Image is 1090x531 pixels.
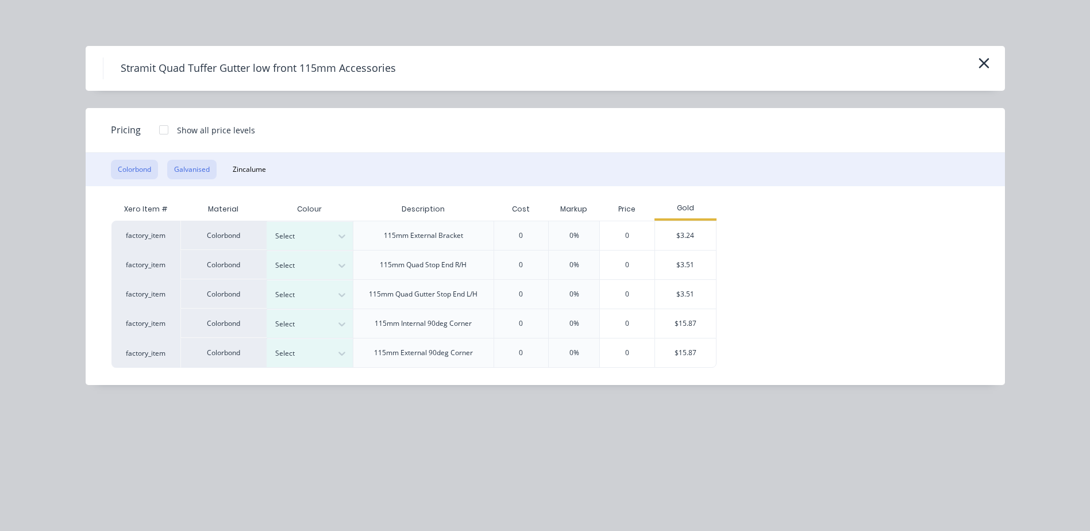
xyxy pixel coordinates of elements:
[180,221,267,250] div: Colorbond
[654,203,717,213] div: Gold
[519,289,523,299] div: 0
[569,230,579,241] div: 0%
[600,221,654,250] div: 0
[180,338,267,368] div: Colorbond
[600,338,654,367] div: 0
[180,198,267,221] div: Material
[519,348,523,358] div: 0
[569,348,579,358] div: 0%
[369,289,477,299] div: 115mm Quad Gutter Stop End L/H
[374,348,473,358] div: 115mm External 90deg Corner
[111,198,180,221] div: Xero Item #
[180,309,267,338] div: Colorbond
[655,221,717,250] div: $3.24
[655,338,717,367] div: $15.87
[600,280,654,309] div: 0
[111,309,180,338] div: factory_item
[548,198,599,221] div: Markup
[655,251,717,279] div: $3.51
[599,198,654,221] div: Price
[655,309,717,338] div: $15.87
[111,250,180,279] div: factory_item
[380,260,467,270] div: 115mm Quad Stop End R/H
[180,250,267,279] div: Colorbond
[103,57,413,79] h4: Stramit Quad Tuffer Gutter low front 115mm Accessories
[392,195,454,224] div: Description
[375,318,472,329] div: 115mm Internal 90deg Corner
[569,318,579,329] div: 0%
[519,230,523,241] div: 0
[519,318,523,329] div: 0
[111,123,141,137] span: Pricing
[167,160,217,179] button: Galvanised
[519,260,523,270] div: 0
[600,251,654,279] div: 0
[600,309,654,338] div: 0
[494,198,549,221] div: Cost
[177,124,255,136] div: Show all price levels
[180,279,267,309] div: Colorbond
[267,198,353,221] div: Colour
[111,338,180,368] div: factory_item
[569,289,579,299] div: 0%
[111,221,180,250] div: factory_item
[111,279,180,309] div: factory_item
[111,160,158,179] button: Colorbond
[384,230,463,241] div: 115mm External Bracket
[569,260,579,270] div: 0%
[655,280,717,309] div: $3.51
[226,160,273,179] button: Zincalume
